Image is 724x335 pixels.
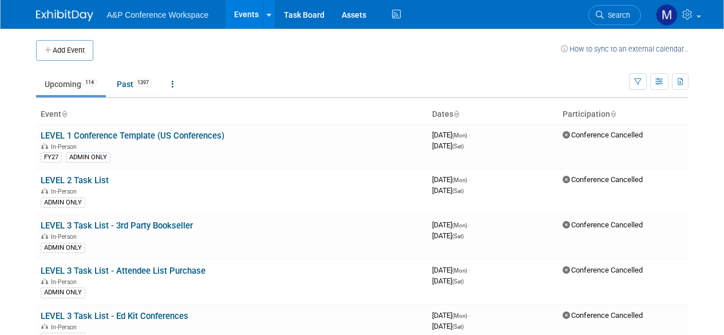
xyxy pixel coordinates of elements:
[36,105,428,124] th: Event
[563,311,643,320] span: Conference Cancelled
[558,105,689,124] th: Participation
[604,11,630,19] span: Search
[452,177,467,183] span: (Mon)
[82,78,97,87] span: 114
[107,10,209,19] span: A&P Conference Workspace
[41,198,85,208] div: ADMIN ONLY
[432,322,464,330] span: [DATE]
[563,175,643,184] span: Conference Cancelled
[563,266,643,274] span: Conference Cancelled
[452,143,464,149] span: (Sat)
[452,188,464,194] span: (Sat)
[51,188,80,195] span: In-Person
[51,233,80,241] span: In-Person
[41,311,188,321] a: LEVEL 3 Task List - Ed Kit Conferences
[452,278,464,285] span: (Sat)
[41,287,85,298] div: ADMIN ONLY
[610,109,616,119] a: Sort by Participation Type
[452,233,464,239] span: (Sat)
[563,131,643,139] span: Conference Cancelled
[588,5,641,25] a: Search
[41,324,48,329] img: In-Person Event
[41,175,109,186] a: LEVEL 2 Task List
[61,109,67,119] a: Sort by Event Name
[469,220,470,229] span: -
[134,78,152,87] span: 1397
[432,266,470,274] span: [DATE]
[108,73,161,95] a: Past1397
[432,141,464,150] span: [DATE]
[452,313,467,319] span: (Mon)
[41,220,193,231] a: LEVEL 3 Task List - 3rd Party Bookseller
[469,311,470,320] span: -
[469,266,470,274] span: -
[36,40,93,61] button: Add Event
[66,152,110,163] div: ADMIN ONLY
[51,324,80,331] span: In-Person
[432,220,470,229] span: [DATE]
[51,278,80,286] span: In-Person
[41,152,62,163] div: FY27
[656,4,678,26] img: Mark Strong
[41,266,205,276] a: LEVEL 3 Task List - Attendee List Purchase
[41,131,224,141] a: LEVEL 1 Conference Template (US Conferences)
[469,175,470,184] span: -
[432,231,464,240] span: [DATE]
[36,10,93,21] img: ExhibitDay
[41,243,85,253] div: ADMIN ONLY
[452,324,464,330] span: (Sat)
[51,143,80,151] span: In-Person
[432,311,470,320] span: [DATE]
[452,267,467,274] span: (Mon)
[453,109,459,119] a: Sort by Start Date
[469,131,470,139] span: -
[41,278,48,284] img: In-Person Event
[561,45,689,53] a: How to sync to an external calendar...
[452,132,467,139] span: (Mon)
[432,175,470,184] span: [DATE]
[41,188,48,194] img: In-Person Event
[36,73,106,95] a: Upcoming114
[432,186,464,195] span: [DATE]
[41,143,48,149] img: In-Person Event
[432,277,464,285] span: [DATE]
[41,233,48,239] img: In-Person Event
[452,222,467,228] span: (Mon)
[432,131,470,139] span: [DATE]
[428,105,558,124] th: Dates
[563,220,643,229] span: Conference Cancelled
